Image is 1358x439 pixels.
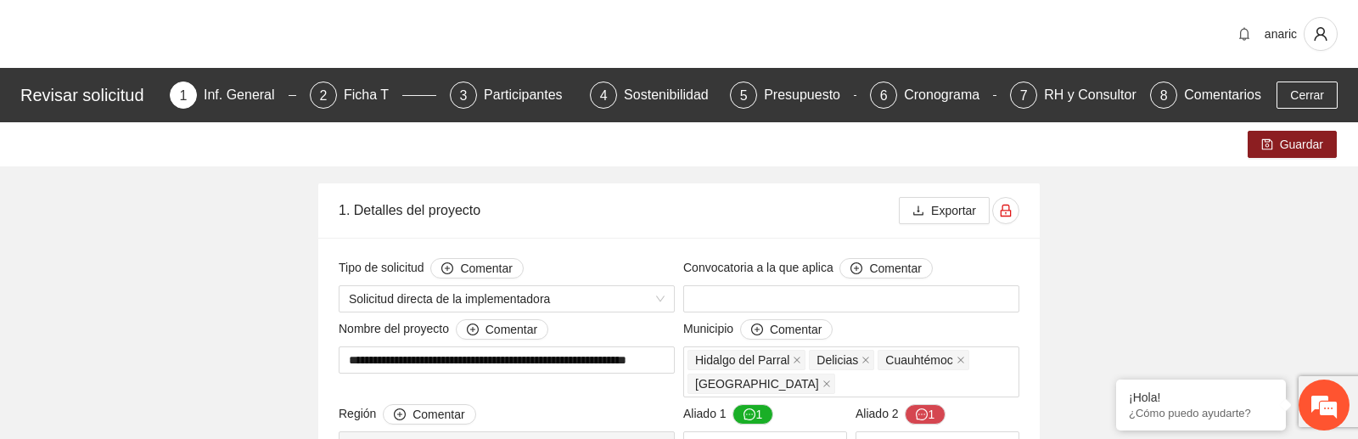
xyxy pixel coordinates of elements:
[1248,131,1337,158] button: saveGuardar
[850,262,862,276] span: plus-circle
[1261,138,1273,152] span: save
[430,258,523,279] button: Tipo de solicitud
[339,258,524,279] span: Tipo de solicitud
[204,82,289,109] div: Inf. General
[905,404,946,425] button: Aliado 2
[349,286,665,312] span: Solicitud directa de la implementadora
[1044,82,1164,109] div: RH y Consultores
[740,88,748,103] span: 5
[861,356,870,364] span: close
[904,82,993,109] div: Cronograma
[310,82,436,109] div: 2Ficha T
[683,258,933,279] span: Convocatoria a la que aplica
[456,319,548,340] button: Nombre del proyecto
[1129,391,1273,404] div: ¡Hola!
[339,319,548,340] span: Nombre del proyecto
[732,404,773,425] button: Aliado 1
[839,258,932,279] button: Convocatoria a la que aplica
[730,82,856,109] div: 5Presupuesto
[339,404,476,425] span: Región
[1232,27,1257,41] span: bell
[460,259,512,278] span: Comentar
[339,186,899,234] div: 1. Detalles del proyecto
[320,88,328,103] span: 2
[460,88,468,103] span: 3
[600,88,608,103] span: 4
[878,350,968,370] span: Cuauhtémoc
[695,351,789,369] span: Hidalgo del Parral
[1290,86,1324,104] span: Cerrar
[740,319,833,340] button: Municipio
[899,197,990,224] button: downloadExportar
[1280,135,1323,154] span: Guardar
[869,259,921,278] span: Comentar
[744,408,755,422] span: message
[98,132,234,303] span: Estamos en línea.
[751,324,763,337] span: plus-circle
[1020,88,1028,103] span: 7
[180,88,188,103] span: 1
[822,380,831,388] span: close
[1160,88,1168,103] span: 8
[992,197,1019,224] button: lock
[1304,17,1338,51] button: user
[1184,82,1261,109] div: Comentarios
[880,88,888,103] span: 6
[88,87,285,109] div: Chatee con nosotros ahora
[8,273,323,333] textarea: Escriba su mensaje y pulse “Intro”
[770,320,822,339] span: Comentar
[485,320,537,339] span: Comentar
[809,350,874,370] span: Delicias
[1305,26,1337,42] span: user
[687,374,835,394] span: Chihuahua
[344,82,402,109] div: Ficha T
[683,319,833,340] span: Municipio
[816,351,858,369] span: Delicias
[856,404,946,425] span: Aliado 2
[764,82,854,109] div: Presupuesto
[1265,27,1297,41] span: anaric
[1010,82,1136,109] div: 7RH y Consultores
[394,408,406,422] span: plus-circle
[467,324,479,337] span: plus-circle
[383,404,475,425] button: Región
[993,204,1018,217] span: lock
[931,201,976,220] span: Exportar
[590,82,716,109] div: 4Sostenibilidad
[278,8,319,49] div: Minimizar ventana de chat en vivo
[624,82,722,109] div: Sostenibilidad
[683,404,773,425] span: Aliado 1
[1231,20,1258,48] button: bell
[957,356,965,364] span: close
[441,262,453,276] span: plus-circle
[1129,407,1273,419] p: ¿Cómo puedo ayudarte?
[170,82,296,109] div: 1Inf. General
[916,408,928,422] span: message
[687,350,805,370] span: Hidalgo del Parral
[912,205,924,218] span: download
[412,405,464,424] span: Comentar
[1277,82,1338,109] button: Cerrar
[870,82,996,109] div: 6Cronograma
[20,82,160,109] div: Revisar solicitud
[1150,82,1261,109] div: 8Comentarios
[695,374,819,393] span: [GEOGRAPHIC_DATA]
[484,82,576,109] div: Participantes
[450,82,576,109] div: 3Participantes
[885,351,952,369] span: Cuauhtémoc
[793,356,801,364] span: close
